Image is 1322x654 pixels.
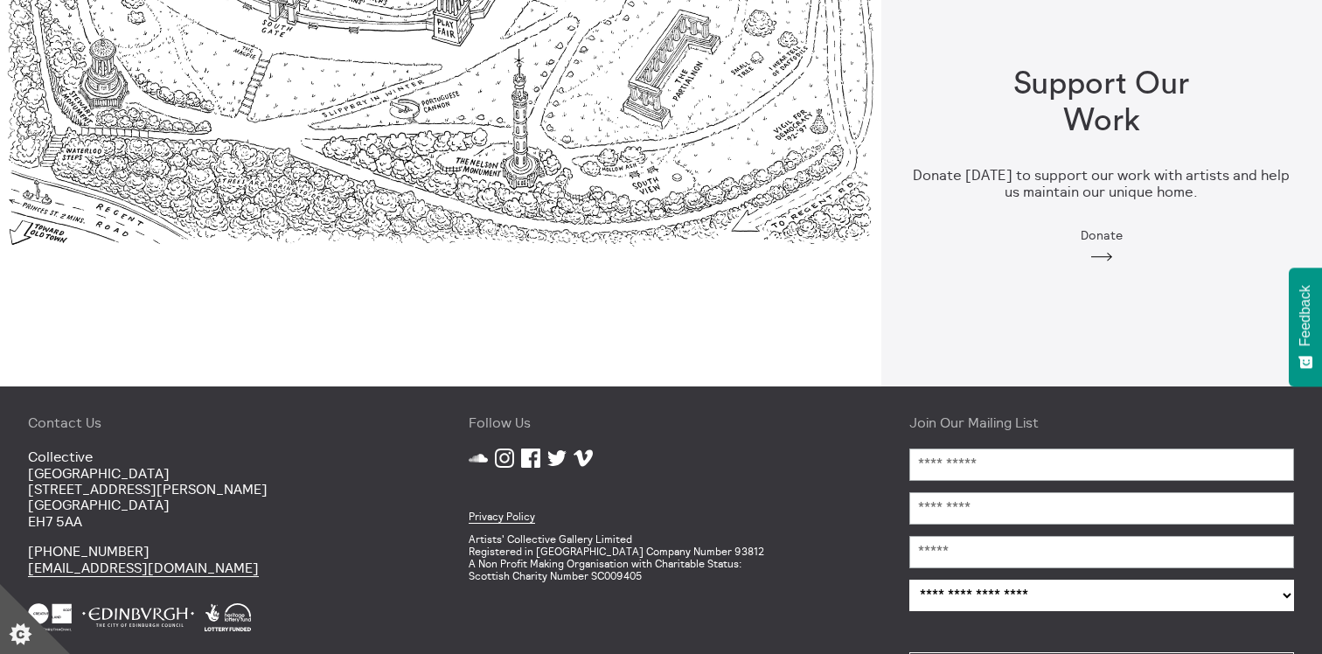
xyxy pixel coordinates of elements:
h3: Donate [DATE] to support our work with artists and help us maintain our unique home. [909,167,1294,200]
h1: Support Our Work [990,66,1214,139]
h4: Join Our Mailing List [909,414,1294,430]
h4: Follow Us [469,414,853,430]
p: Collective [GEOGRAPHIC_DATA] [STREET_ADDRESS][PERSON_NAME] [GEOGRAPHIC_DATA] EH7 5AA [28,449,413,529]
button: Feedback - Show survey [1289,268,1322,386]
span: Feedback [1298,285,1313,346]
p: [PHONE_NUMBER] [28,543,413,575]
p: Artists' Collective Gallery Limited Registered in [GEOGRAPHIC_DATA] Company Number 93812 A Non Pr... [469,533,853,581]
a: Privacy Policy [469,510,535,524]
span: Donate [1081,228,1123,242]
h4: Contact Us [28,414,413,430]
img: Heritage Lottery Fund [205,603,251,631]
img: City Of Edinburgh Council White [82,603,194,631]
a: [EMAIL_ADDRESS][DOMAIN_NAME] [28,559,259,577]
